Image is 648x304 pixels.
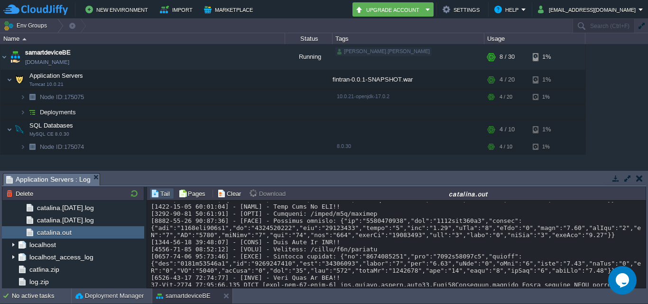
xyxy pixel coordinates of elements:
div: 1% [533,44,564,70]
img: AMDAwAAAACH5BAEAAAAALAAAAAABAAEAAAICRAEAOw== [20,105,26,120]
img: AMDAwAAAACH5BAEAAAAALAAAAAABAAEAAAICRAEAOw== [26,139,39,154]
button: New Environment [85,4,151,15]
span: Application Servers : Log [6,174,91,185]
img: AMDAwAAAACH5BAEAAAAALAAAAAABAAEAAAICRAEAOw== [26,105,39,120]
span: 175074 [39,143,85,151]
a: samartdeviceBE [25,48,71,57]
a: log.zip [28,277,50,286]
a: localhost [28,240,57,249]
span: Node ID: [40,93,64,101]
a: Deployments [39,108,77,116]
div: catalina.out [292,190,645,198]
a: Application ServersTomcat 10.0.21 [28,72,84,79]
button: samartdeviceBE [156,291,211,301]
div: 1% [533,120,564,139]
div: 1% [533,90,564,104]
img: AMDAwAAAACH5BAEAAAAALAAAAAABAAEAAAICRAEAOw== [13,120,26,139]
button: Upgrade Account [355,4,423,15]
a: [DOMAIN_NAME] [25,57,69,67]
button: Import [160,4,195,15]
div: 4 / 10 [500,120,515,139]
button: Clear [217,189,244,198]
div: 8 / 30 [500,44,515,70]
a: Node ID:175074 [39,143,85,151]
a: SQL DatabasesMySQL CE 8.0.30 [28,122,74,129]
div: No active tasks [12,288,71,304]
span: MySQL CE 8.0.30 [29,131,69,137]
a: catalina.[DATE].log [35,203,95,212]
div: 4 / 20 [500,70,515,89]
div: 4 / 10 [500,139,512,154]
button: Settings [443,4,482,15]
div: [PERSON_NAME].[PERSON_NAME] [335,47,432,56]
div: Running [285,44,333,70]
span: Tomcat 10.0.21 [29,82,64,87]
div: Name [1,33,285,44]
button: Download [250,189,288,198]
button: Pages [178,189,208,198]
button: Env Groups [3,19,50,32]
div: 1% [533,139,564,154]
div: 4 / 20 [500,90,512,104]
button: Deployment Manager [75,291,144,301]
a: catalina.out [35,228,73,237]
img: AMDAwAAAACH5BAEAAAAALAAAAAABAAEAAAICRAEAOw== [0,44,8,70]
img: AMDAwAAAACH5BAEAAAAALAAAAAABAAEAAAICRAEAOw== [22,38,27,40]
img: CloudJiffy [3,4,68,16]
a: catalina.[DATE].log [35,216,95,224]
button: Marketplace [204,4,256,15]
div: 1% [533,70,564,89]
span: SQL Databases [28,121,74,129]
span: 8.0.30 [337,143,351,149]
img: AMDAwAAAACH5BAEAAAAALAAAAAABAAEAAAICRAEAOw== [26,90,39,104]
a: Node ID:175075 [39,93,85,101]
div: fintran-0.0.1-SNAPSHOT.war [333,70,484,89]
img: AMDAwAAAACH5BAEAAAAALAAAAAABAAEAAAICRAEAOw== [7,120,12,139]
span: 175075 [39,93,85,101]
img: AMDAwAAAACH5BAEAAAAALAAAAAABAAEAAAICRAEAOw== [9,44,22,70]
button: Delete [6,189,36,198]
span: Application Servers [28,72,84,80]
span: 10.0.21-openjdk-17.0.2 [337,93,389,99]
iframe: chat widget [608,266,639,295]
div: Status [286,33,332,44]
a: localhost_access_log [28,253,95,261]
img: AMDAwAAAACH5BAEAAAAALAAAAAABAAEAAAICRAEAOw== [20,139,26,154]
button: Tail [151,189,173,198]
a: catlina.zip [28,265,61,274]
img: AMDAwAAAACH5BAEAAAAALAAAAAABAAEAAAICRAEAOw== [7,70,12,89]
div: Tags [333,33,484,44]
div: Usage [485,33,585,44]
button: [EMAIL_ADDRESS][DOMAIN_NAME] [538,4,639,15]
img: AMDAwAAAACH5BAEAAAAALAAAAAABAAEAAAICRAEAOw== [13,70,26,89]
img: AMDAwAAAACH5BAEAAAAALAAAAAABAAEAAAICRAEAOw== [20,90,26,104]
span: Node ID: [40,143,64,150]
button: Help [494,4,521,15]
